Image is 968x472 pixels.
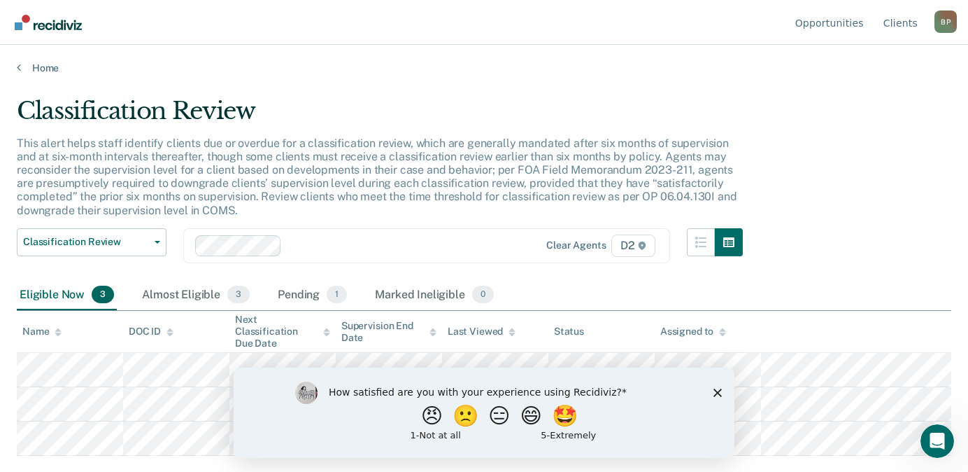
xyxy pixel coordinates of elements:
[327,286,347,304] span: 1
[275,280,350,311] div: Pending1
[611,235,655,257] span: D2
[92,286,114,304] span: 3
[227,286,250,304] span: 3
[372,280,497,311] div: Marked Ineligible0
[139,280,252,311] div: Almost Eligible3
[15,15,82,30] img: Recidiviz
[129,326,173,338] div: DOC ID
[554,326,584,338] div: Status
[934,11,957,33] button: Profile dropdown button
[448,326,515,338] div: Last Viewed
[17,97,743,137] div: Classification Review
[23,236,149,248] span: Classification Review
[546,240,606,251] div: Clear agents
[660,326,726,338] div: Assigned to
[22,326,62,338] div: Name
[341,320,436,344] div: Supervision End Date
[17,62,951,74] a: Home
[472,286,494,304] span: 0
[17,137,736,217] p: This alert helps staff identify clients due or overdue for a classification review, which are gen...
[934,11,957,33] div: B P
[17,280,117,311] div: Eligible Now3
[17,228,166,256] button: Classification Review
[234,368,734,458] iframe: Survey by Kim from Recidiviz
[235,314,330,349] div: Next Classification Due Date
[920,424,954,458] iframe: Intercom live chat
